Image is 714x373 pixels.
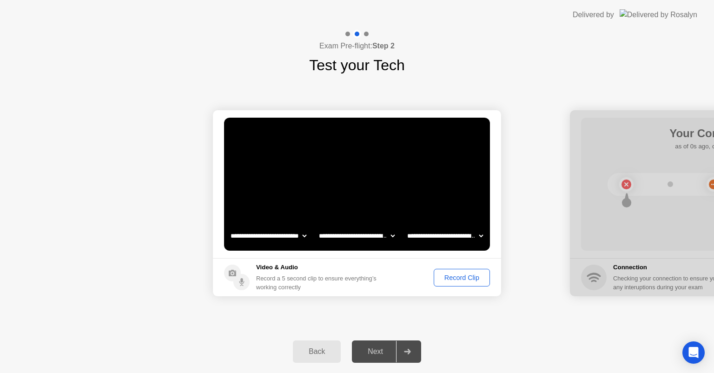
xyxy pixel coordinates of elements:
h1: Test your Tech [309,54,405,76]
select: Available cameras [229,226,308,245]
img: Delivered by Rosalyn [620,9,697,20]
h4: Exam Pre-flight: [319,40,395,52]
select: Available speakers [317,226,397,245]
button: Next [352,340,421,363]
button: Back [293,340,341,363]
button: Record Clip [434,269,490,286]
div: Next [355,347,396,356]
b: Step 2 [372,42,395,50]
h5: Video & Audio [256,263,380,272]
div: Record Clip [437,274,487,281]
div: Delivered by [573,9,614,20]
div: Back [296,347,338,356]
div: Open Intercom Messenger [682,341,705,364]
select: Available microphones [405,226,485,245]
div: Record a 5 second clip to ensure everything’s working correctly [256,274,380,292]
